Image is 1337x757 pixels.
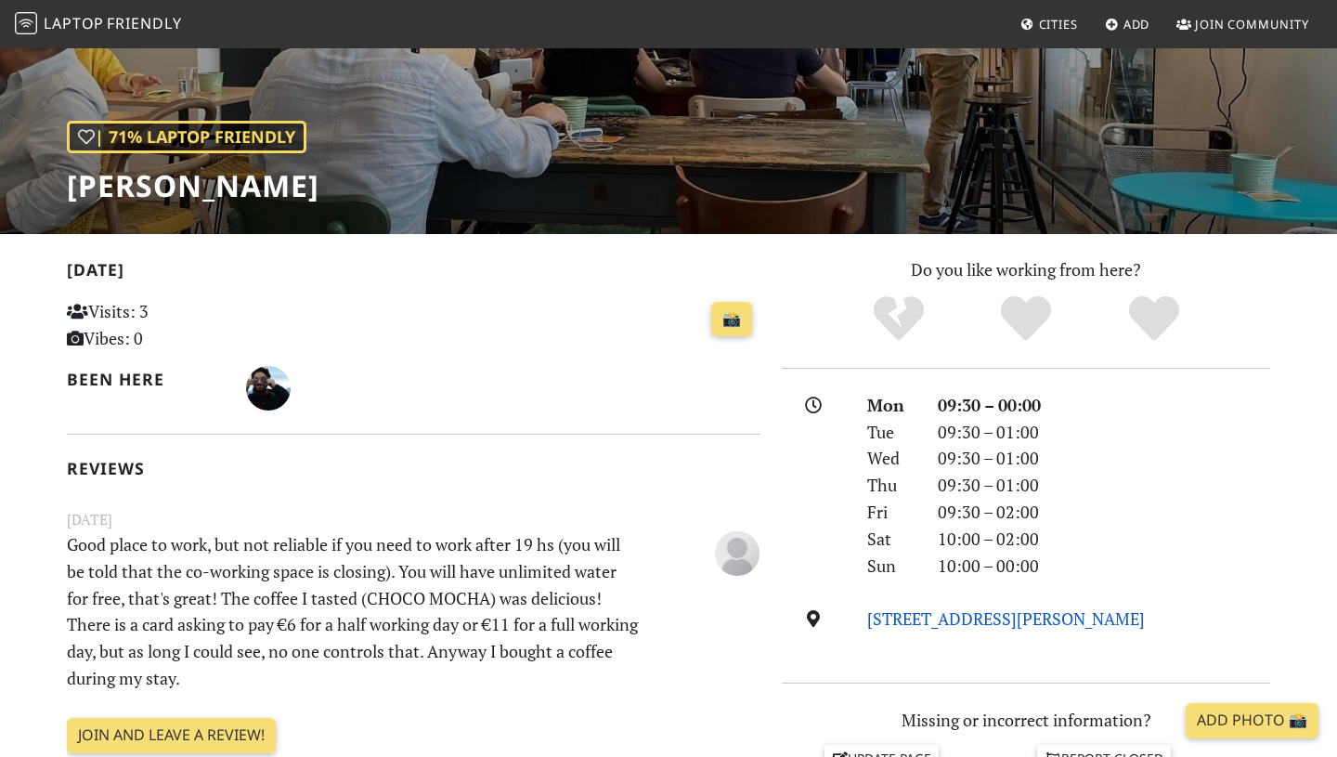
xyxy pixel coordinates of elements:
h1: [PERSON_NAME] [67,168,319,203]
a: Add Photo 📸 [1186,703,1318,738]
a: Join and leave a review! [67,718,276,753]
div: Mon [856,392,927,419]
div: 09:30 – 01:00 [927,419,1281,446]
p: Good place to work, but not reliable if you need to work after 19 hs (you will be told that the c... [56,531,652,692]
p: Visits: 3 Vibes: 0 [67,298,283,352]
div: Yes [962,294,1090,345]
span: Cities [1039,16,1078,33]
span: Add [1123,16,1150,33]
div: Definitely! [1090,294,1218,345]
img: blank-535327c66bd565773addf3077783bbfce4b00ec00e9fd257753287c682c7fa38.png [715,531,759,576]
div: Thu [856,472,927,499]
p: Missing or incorrect information? [782,707,1270,734]
a: [STREET_ADDRESS][PERSON_NAME] [867,607,1145,630]
div: Wed [856,445,927,472]
div: 10:00 – 02:00 [927,526,1281,553]
div: 10:00 – 00:00 [927,553,1281,580]
span: Anonymous [715,540,759,562]
h2: Been here [67,370,224,389]
div: Fri [856,499,927,526]
span: Friendly [107,13,181,33]
div: | 71% Laptop Friendly [67,121,306,153]
div: 09:30 – 01:00 [927,445,1281,472]
div: 09:30 – 02:00 [927,499,1281,526]
h2: [DATE] [67,260,759,287]
div: Sun [856,553,927,580]
div: 09:30 – 00:00 [927,392,1281,419]
div: 09:30 – 01:00 [927,472,1281,499]
a: 📸 [711,302,752,337]
span: Laptop [44,13,104,33]
h2: Reviews [67,459,759,478]
img: 5466-riccardo.jpg [246,366,291,411]
img: LaptopFriendly [15,12,37,34]
span: Riccardo Righi [246,375,291,398]
a: Join Community [1169,7,1317,41]
span: Join Community [1195,16,1309,33]
a: LaptopFriendly LaptopFriendly [15,8,182,41]
a: Cities [1013,7,1085,41]
div: Sat [856,526,927,553]
a: Add [1097,7,1158,41]
p: Do you like working from here? [782,256,1270,283]
small: [DATE] [56,508,771,531]
div: No [835,294,963,345]
div: Tue [856,419,927,446]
